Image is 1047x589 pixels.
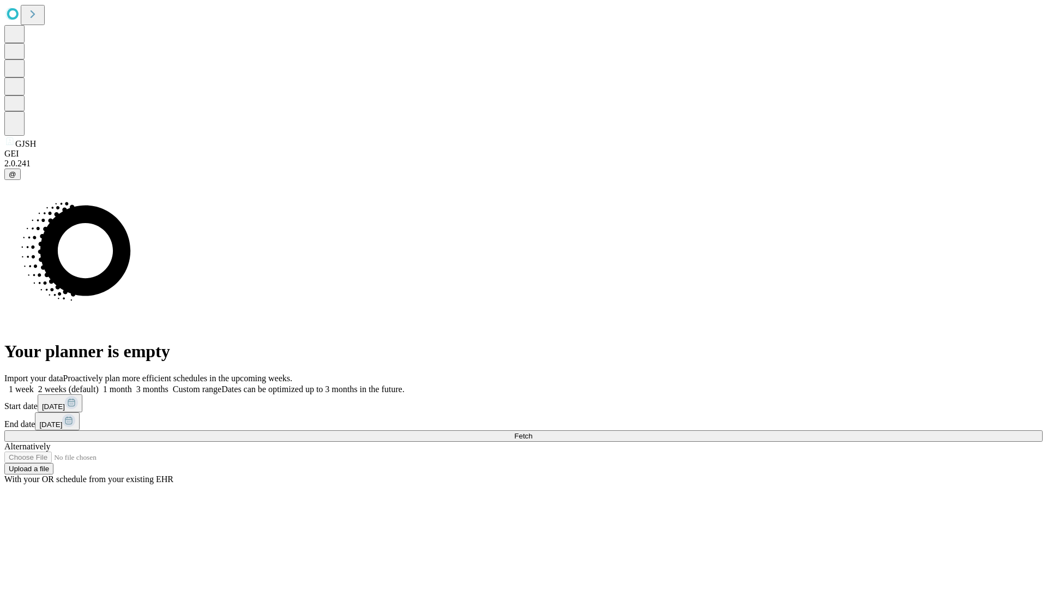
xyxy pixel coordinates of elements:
span: Custom range [173,384,221,394]
h1: Your planner is empty [4,341,1043,362]
span: GJSH [15,139,36,148]
button: [DATE] [35,412,80,430]
span: Alternatively [4,442,50,451]
button: @ [4,169,21,180]
span: [DATE] [39,420,62,429]
button: [DATE] [38,394,82,412]
div: Start date [4,394,1043,412]
span: 1 month [103,384,132,394]
span: Import your data [4,374,63,383]
span: Proactively plan more efficient schedules in the upcoming weeks. [63,374,292,383]
div: GEI [4,149,1043,159]
span: 2 weeks (default) [38,384,99,394]
button: Upload a file [4,463,53,474]
span: 1 week [9,384,34,394]
span: 3 months [136,384,169,394]
span: [DATE] [42,402,65,411]
div: End date [4,412,1043,430]
span: Fetch [514,432,532,440]
button: Fetch [4,430,1043,442]
span: With your OR schedule from your existing EHR [4,474,173,484]
div: 2.0.241 [4,159,1043,169]
span: Dates can be optimized up to 3 months in the future. [221,384,404,394]
span: @ [9,170,16,178]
